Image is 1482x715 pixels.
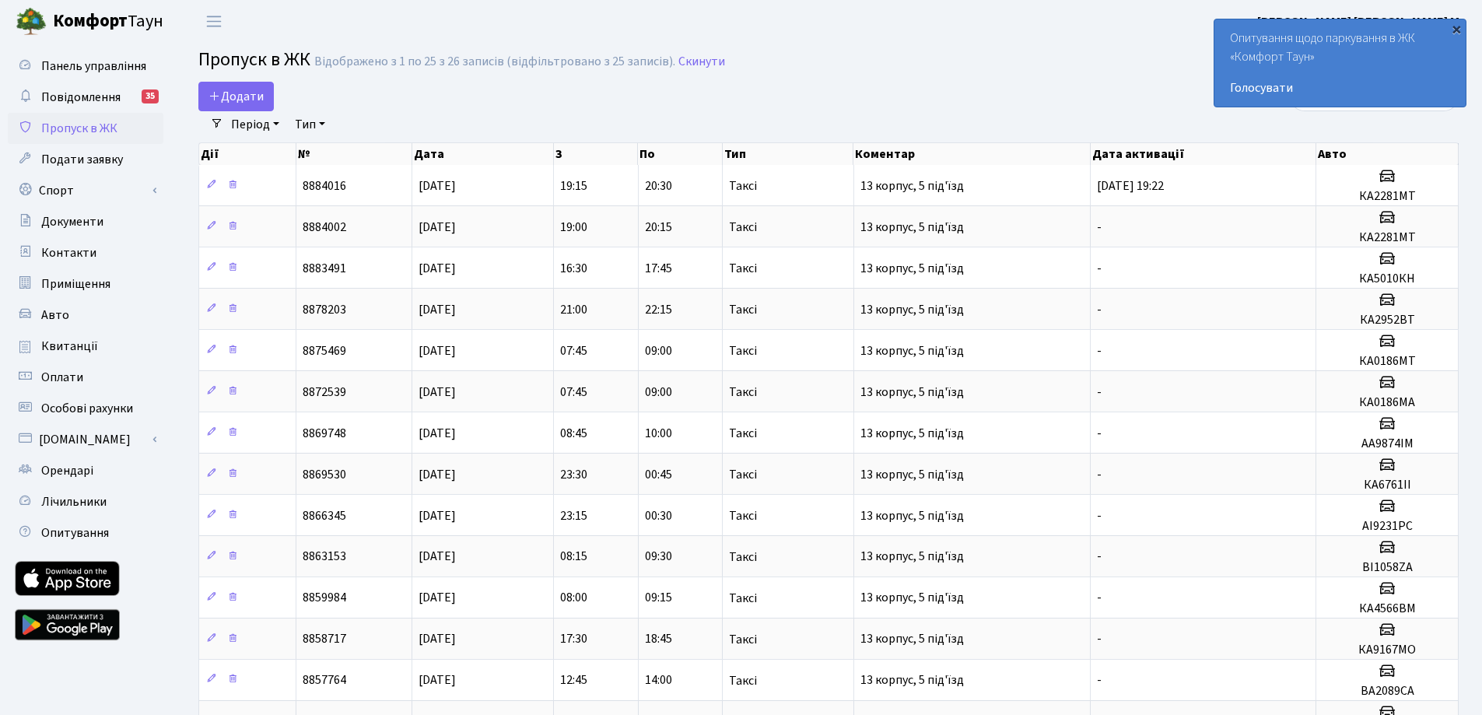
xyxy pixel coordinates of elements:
[198,46,310,73] span: Пропуск в ЖК
[560,177,587,195] span: 19:15
[729,551,757,563] span: Таксі
[678,54,725,69] a: Скинути
[729,180,757,192] span: Таксі
[1323,436,1452,451] h5: АА9874ІМ
[303,549,346,566] span: 8863153
[860,219,964,236] span: 13 корпус, 5 під'їзд
[560,631,587,648] span: 17:30
[1323,519,1452,534] h5: АI9231РС
[1316,143,1459,165] th: Авто
[41,213,103,230] span: Документи
[142,89,159,103] div: 35
[1097,672,1102,689] span: -
[198,82,274,111] a: Додати
[645,177,672,195] span: 20:30
[8,268,163,300] a: Приміщення
[41,244,96,261] span: Контакти
[1097,466,1102,483] span: -
[729,510,757,522] span: Таксі
[1323,684,1452,699] h5: ВА2089СА
[314,54,675,69] div: Відображено з 1 по 25 з 26 записів (відфільтровано з 25 записів).
[296,143,412,165] th: №
[1097,260,1102,277] span: -
[41,58,146,75] span: Панель управління
[645,507,672,524] span: 00:30
[560,301,587,318] span: 21:00
[1097,342,1102,359] span: -
[645,260,672,277] span: 17:45
[860,301,964,318] span: 13 корпус, 5 під'їзд
[419,342,456,359] span: [DATE]
[860,384,964,401] span: 13 корпус, 5 під'їзд
[8,393,163,424] a: Особові рахунки
[41,89,121,106] span: Повідомлення
[860,631,964,648] span: 13 корпус, 5 під'їзд
[8,486,163,517] a: Лічильники
[860,342,964,359] span: 13 корпус, 5 під'їзд
[419,425,456,442] span: [DATE]
[8,300,163,331] a: Авто
[860,549,964,566] span: 13 корпус, 5 під'їзд
[645,384,672,401] span: 09:00
[8,424,163,455] a: [DOMAIN_NAME]
[419,672,456,689] span: [DATE]
[41,151,123,168] span: Подати заявку
[560,342,587,359] span: 07:45
[638,143,722,165] th: По
[645,590,672,607] span: 09:15
[729,345,757,357] span: Таксі
[41,338,98,355] span: Квитанції
[419,590,456,607] span: [DATE]
[41,400,133,417] span: Особові рахунки
[53,9,163,35] span: Таун
[1097,301,1102,318] span: -
[1323,230,1452,245] h5: КА2281МТ
[1323,354,1452,369] h5: КА0186МТ
[8,113,163,144] a: Пропуск в ЖК
[303,590,346,607] span: 8859984
[53,9,128,33] b: Комфорт
[1257,13,1463,30] b: [PERSON_NAME] [PERSON_NAME] М.
[303,219,346,236] span: 8884002
[303,507,346,524] span: 8866345
[729,262,757,275] span: Таксі
[560,425,587,442] span: 08:45
[860,590,964,607] span: 13 корпус, 5 під'їзд
[303,301,346,318] span: 8878203
[560,466,587,483] span: 23:30
[8,51,163,82] a: Панель управління
[1091,143,1317,165] th: Дата активації
[860,177,964,195] span: 13 корпус, 5 під'їзд
[645,466,672,483] span: 00:45
[1097,549,1102,566] span: -
[303,466,346,483] span: 8869530
[8,517,163,549] a: Опитування
[419,301,456,318] span: [DATE]
[1323,643,1452,657] h5: КА9167МО
[560,219,587,236] span: 19:00
[8,144,163,175] a: Подати заявку
[1323,313,1452,328] h5: КА2952ВТ
[41,275,110,293] span: Приміщення
[645,342,672,359] span: 09:00
[729,427,757,440] span: Таксі
[303,177,346,195] span: 8884016
[1097,177,1164,195] span: [DATE] 19:22
[41,120,117,137] span: Пропуск в ЖК
[560,384,587,401] span: 07:45
[560,260,587,277] span: 16:30
[419,507,456,524] span: [DATE]
[860,260,964,277] span: 13 корпус, 5 під'їзд
[8,455,163,486] a: Орендарі
[199,143,296,165] th: Дії
[860,425,964,442] span: 13 корпус, 5 під'їзд
[645,301,672,318] span: 22:15
[8,362,163,393] a: Оплати
[419,384,456,401] span: [DATE]
[860,507,964,524] span: 13 корпус, 5 під'їзд
[729,633,757,646] span: Таксі
[419,549,456,566] span: [DATE]
[729,468,757,481] span: Таксі
[560,549,587,566] span: 08:15
[303,384,346,401] span: 8872539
